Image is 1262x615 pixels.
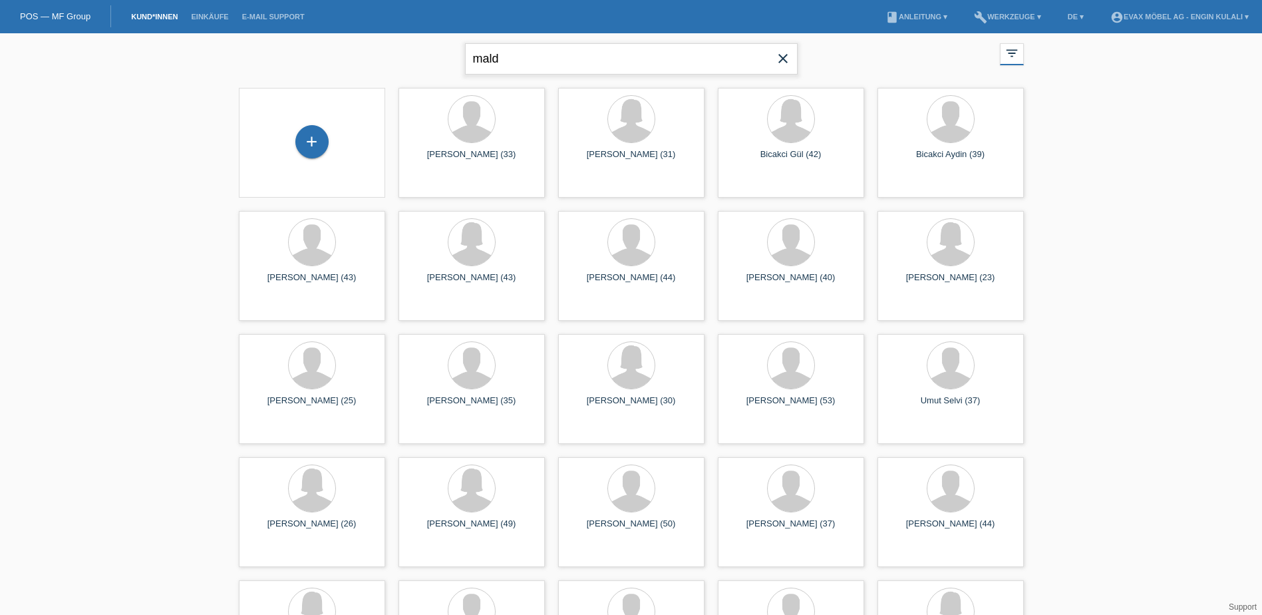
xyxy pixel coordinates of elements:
i: book [885,11,899,24]
a: Support [1229,602,1257,612]
div: Umut Selvi (37) [888,395,1013,417]
div: [PERSON_NAME] (35) [409,395,534,417]
div: Kund*in hinzufügen [296,130,328,153]
div: [PERSON_NAME] (40) [728,272,854,294]
a: buildWerkzeuge ▾ [967,13,1048,21]
div: Bicakci Gül (42) [728,149,854,170]
div: [PERSON_NAME] (30) [569,395,694,417]
div: [PERSON_NAME] (26) [249,518,375,540]
div: [PERSON_NAME] (50) [569,518,694,540]
a: POS — MF Group [20,11,90,21]
div: [PERSON_NAME] (37) [728,518,854,540]
div: [PERSON_NAME] (33) [409,149,534,170]
i: account_circle [1110,11,1124,24]
a: E-Mail Support [236,13,311,21]
div: [PERSON_NAME] (23) [888,272,1013,294]
a: account_circleEVAX Möbel AG - Engin Kulali ▾ [1104,13,1255,21]
a: DE ▾ [1061,13,1090,21]
a: Einkäufe [184,13,235,21]
div: [PERSON_NAME] (43) [409,272,534,294]
div: Bicakci Aydin (39) [888,149,1013,170]
a: Kund*innen [124,13,184,21]
div: [PERSON_NAME] (25) [249,395,375,417]
div: [PERSON_NAME] (43) [249,272,375,294]
a: bookAnleitung ▾ [879,13,954,21]
div: [PERSON_NAME] (31) [569,149,694,170]
i: build [974,11,987,24]
div: [PERSON_NAME] (53) [728,395,854,417]
div: [PERSON_NAME] (49) [409,518,534,540]
i: close [775,51,791,67]
div: [PERSON_NAME] (44) [888,518,1013,540]
input: Suche... [465,43,798,75]
div: [PERSON_NAME] (44) [569,272,694,294]
i: filter_list [1005,46,1019,61]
